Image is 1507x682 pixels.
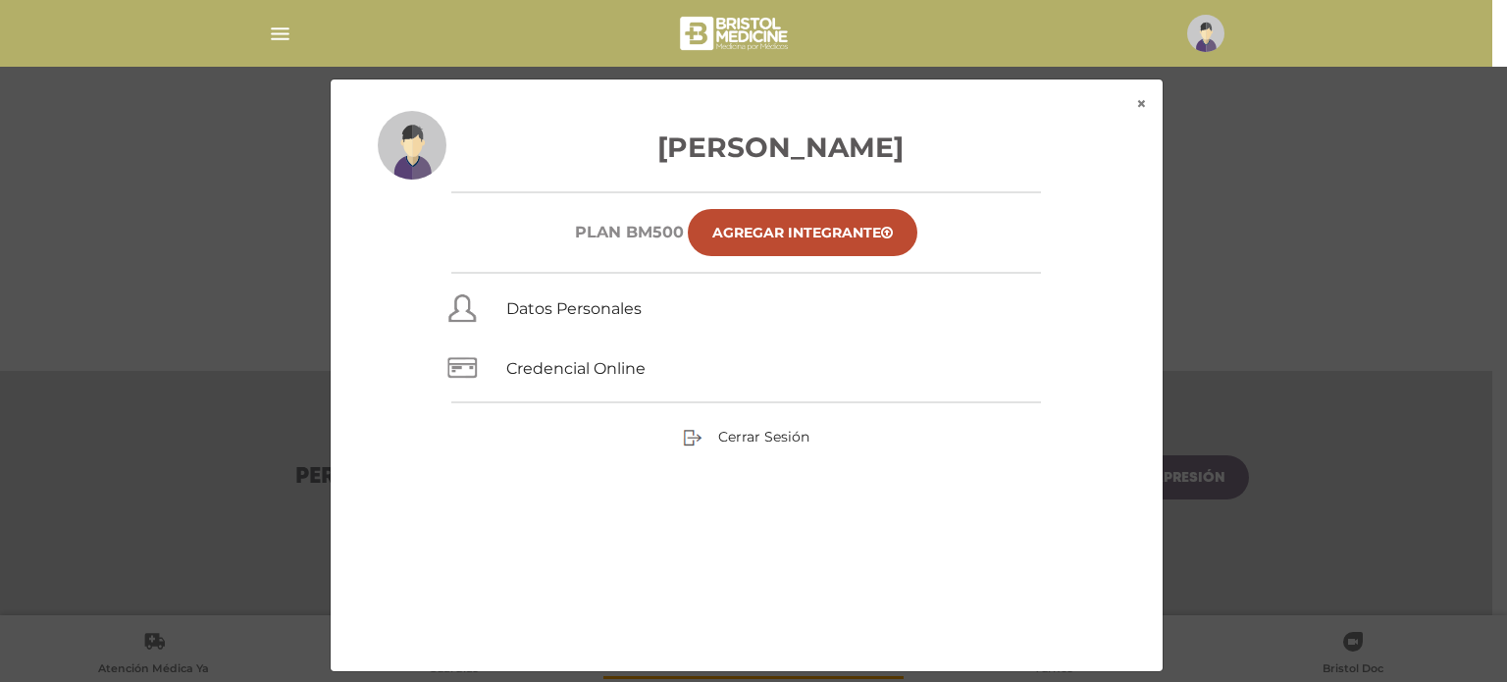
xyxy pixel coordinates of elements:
[677,10,794,57] img: bristol-medicine-blanco.png
[506,359,646,378] a: Credencial Online
[506,299,642,318] a: Datos Personales
[268,22,292,46] img: Cober_menu-lines-white.svg
[378,111,446,180] img: profile-placeholder.svg
[683,428,702,447] img: sign-out.png
[683,428,809,446] a: Cerrar Sesión
[1120,79,1163,129] button: ×
[718,428,809,446] span: Cerrar Sesión
[1187,15,1224,52] img: profile-placeholder.svg
[688,209,917,256] a: Agregar Integrante
[575,223,684,241] h6: Plan BM500
[378,127,1116,168] h3: [PERSON_NAME]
